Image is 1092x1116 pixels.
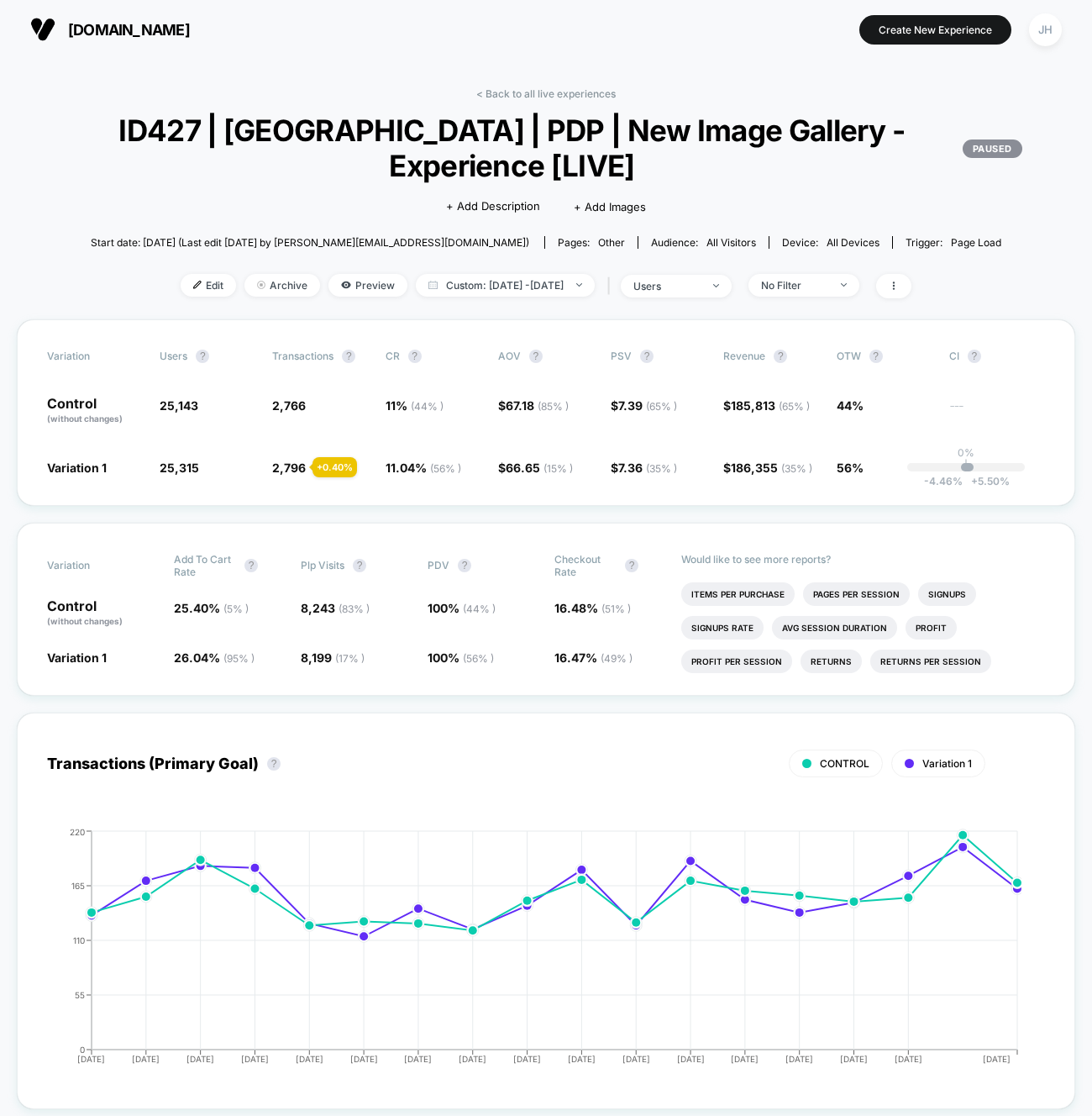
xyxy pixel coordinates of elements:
span: + Add Images [574,200,646,213]
button: ? [774,350,787,363]
tspan: [DATE] [513,1054,541,1064]
span: 11.04 % [386,461,461,475]
p: Control [47,599,157,628]
button: ? [244,559,258,572]
img: end [576,283,582,287]
li: Signups Rate [681,616,764,640]
span: $ [611,461,677,475]
span: 25,143 [160,398,198,413]
span: | [603,274,621,298]
tspan: [DATE] [785,1054,813,1064]
span: Preview [328,274,407,297]
tspan: [DATE] [241,1054,269,1064]
li: Items Per Purchase [681,582,795,606]
span: Start date: [DATE] (Last edit [DATE] by [PERSON_NAME][EMAIL_ADDRESS][DOMAIN_NAME]) [91,236,529,249]
li: Profit Per Session [681,650,792,673]
span: PDV [428,559,449,571]
span: 2,766 [272,398,306,413]
span: ( 44 % ) [463,603,496,615]
div: Audience: [651,236,756,249]
span: --- [949,401,1045,425]
div: No Filter [761,279,828,292]
button: ? [529,350,543,363]
span: 11 % [386,398,444,413]
div: JH [1029,13,1062,46]
span: Plp Visits [301,559,344,571]
li: Signups [918,582,976,606]
button: ? [625,559,638,572]
img: calendar [428,281,438,289]
span: ID427 | [GEOGRAPHIC_DATA] | PDP | New Image Gallery - Experience [LIVE] [70,113,1022,183]
span: ( 35 % ) [646,462,677,475]
span: 56% [837,461,864,475]
img: Visually logo [30,17,55,42]
button: JH [1024,13,1067,47]
tspan: [DATE] [296,1054,323,1064]
span: 186,355 [731,461,812,475]
a: < Back to all live experiences [476,87,616,100]
span: CR [386,350,400,362]
span: Variation [47,553,139,578]
span: (without changes) [47,413,123,424]
span: Variation 1 [47,650,107,665]
li: Returns [801,650,862,673]
li: Profit [906,616,957,640]
button: [DOMAIN_NAME] [25,16,195,43]
button: ? [353,559,366,572]
span: ( 44 % ) [411,400,444,413]
span: $ [723,461,812,475]
tspan: 165 [71,880,85,890]
div: TRANSACTIONS [30,827,1028,1079]
span: Transactions [272,350,333,362]
tspan: [DATE] [350,1054,378,1064]
img: end [257,281,265,289]
p: Control [47,397,143,425]
tspan: [DATE] [840,1054,868,1064]
span: ( 17 % ) [335,652,365,665]
p: | [964,459,968,471]
span: AOV [498,350,521,362]
span: ( 83 % ) [339,603,370,615]
span: users [160,350,187,362]
span: CONTROL [820,757,869,770]
button: ? [196,350,209,363]
span: ( 5 % ) [223,603,249,615]
span: all devices [827,236,879,249]
span: 25.40 % [174,601,249,615]
span: [DOMAIN_NAME] [68,21,190,39]
span: ( 56 % ) [430,462,461,475]
tspan: [DATE] [568,1054,596,1064]
tspan: [DATE] [622,1054,650,1064]
span: -4.46 % [924,475,963,487]
span: $ [723,398,810,413]
span: Checkout Rate [554,553,617,578]
span: Page Load [951,236,1001,249]
span: Edit [181,274,236,297]
img: edit [193,281,202,289]
span: Custom: [DATE] - [DATE] [416,274,595,297]
p: Would like to see more reports? [681,553,1045,566]
div: users [633,280,701,292]
span: 8,243 [301,601,370,615]
span: (without changes) [47,616,123,626]
span: other [598,236,625,249]
tspan: [DATE] [983,1054,1011,1064]
div: Trigger: [906,236,1001,249]
li: Returns Per Session [870,650,991,673]
span: $ [611,398,677,413]
tspan: [DATE] [77,1054,105,1064]
tspan: [DATE] [132,1054,160,1064]
span: 25,315 [160,461,199,475]
span: $ [498,398,569,413]
tspan: [DATE] [677,1054,705,1064]
span: ( 65 % ) [646,400,677,413]
span: OTW [837,350,929,363]
span: 16.48 % [554,601,631,615]
span: + [971,475,978,487]
span: 2,796 [272,461,306,475]
span: $ [498,461,573,475]
span: ( 65 % ) [779,400,810,413]
span: 100 % [428,601,496,615]
img: end [841,283,847,287]
tspan: 55 [75,989,85,999]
